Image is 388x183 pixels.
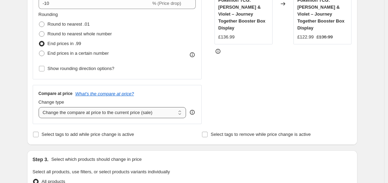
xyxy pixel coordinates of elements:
span: Round to nearest .01 [48,21,90,27]
span: Change type [39,99,64,105]
span: % (Price drop) [152,1,181,6]
span: Select all products, use filters, or select products variants individually [33,169,170,174]
div: help [189,109,196,116]
span: Rounding [39,12,58,17]
button: What's the compare at price? [75,91,134,96]
span: End prices in .99 [48,41,81,46]
span: Round to nearest whole number [48,31,112,36]
span: Show rounding direction options? [48,66,114,71]
span: Select tags to add while price change is active [42,132,134,137]
div: £122.99 [297,34,314,41]
span: End prices in a certain number [48,51,109,56]
p: Select which products should change in price [51,156,142,163]
h3: Compare at price [39,91,73,96]
h2: Step 3. [33,156,49,163]
div: £136.99 [218,34,235,41]
strike: £136.99 [316,34,333,41]
span: Select tags to remove while price change is active [211,132,311,137]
